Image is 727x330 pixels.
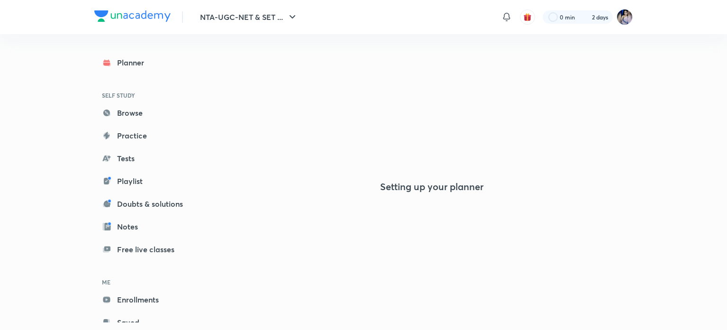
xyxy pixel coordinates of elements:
a: Tests [94,149,204,168]
iframe: Help widget launcher [643,293,717,320]
a: Practice [94,126,204,145]
button: avatar [520,9,535,25]
img: avatar [523,13,532,21]
img: Company Logo [94,10,171,22]
a: Doubts & solutions [94,194,204,213]
a: Company Logo [94,10,171,24]
a: Free live classes [94,240,204,259]
a: Playlist [94,172,204,191]
h6: ME [94,274,204,290]
button: NTA-UGC-NET & SET ... [194,8,304,27]
h4: Setting up your planner [380,181,483,192]
img: Tanya Gautam [617,9,633,25]
a: Enrollments [94,290,204,309]
h6: SELF STUDY [94,87,204,103]
a: Planner [94,53,204,72]
img: streak [581,12,590,22]
a: Notes [94,217,204,236]
a: Browse [94,103,204,122]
